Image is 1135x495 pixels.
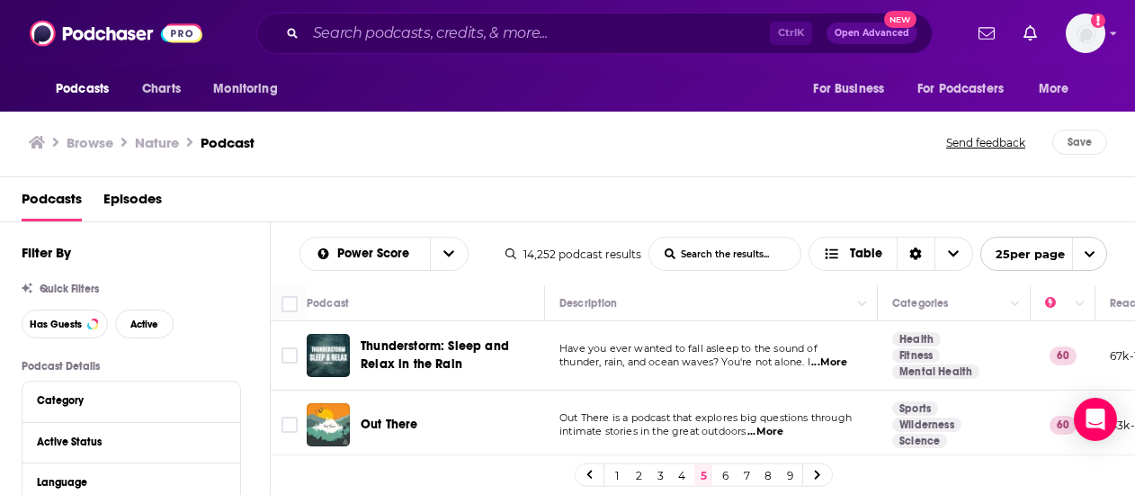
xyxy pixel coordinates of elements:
[307,292,349,314] div: Podcast
[892,292,948,314] div: Categories
[559,292,617,314] div: Description
[892,401,938,416] a: Sports
[505,247,641,261] div: 14,252 podcast results
[361,337,539,373] a: Thunderstorm: Sleep and Relax in the Rain
[43,72,132,106] button: open menu
[56,76,109,102] span: Podcasts
[1050,346,1077,364] p: 60
[941,130,1031,155] button: Send feedback
[361,416,418,434] a: Out There
[811,355,847,370] span: ...More
[300,247,430,260] button: open menu
[770,22,812,45] span: Ctrl K
[1066,13,1105,53] span: Logged in as mdekoning
[1050,416,1077,434] p: 60
[37,436,214,448] div: Active Status
[22,310,108,338] button: Has Guests
[1016,18,1044,49] a: Show notifications dropdown
[906,72,1030,106] button: open menu
[759,464,777,486] a: 8
[201,72,300,106] button: open menu
[1066,13,1105,53] img: User Profile
[37,471,226,493] button: Language
[22,360,241,373] p: Podcast Details
[892,434,947,448] a: Science
[716,464,734,486] a: 6
[256,13,933,54] div: Search podcasts, credits, & more...
[897,238,934,270] div: Sort Direction
[737,464,755,486] a: 7
[201,134,255,151] h3: Podcast
[835,29,909,38] span: Open Advanced
[892,332,941,346] a: Health
[40,283,99,295] span: Quick Filters
[850,247,882,260] span: Table
[22,244,71,261] h2: Filter By
[337,247,416,260] span: Power Score
[22,184,82,221] a: Podcasts
[694,464,712,486] a: 5
[559,411,852,424] span: Out There is a podcast that explores big questions through
[673,464,691,486] a: 4
[37,476,214,489] div: Language
[30,16,202,50] img: Podchaser - Follow, Share and Rate Podcasts
[37,430,226,453] button: Active Status
[37,394,214,407] div: Category
[980,237,1107,271] button: open menu
[361,338,509,372] span: Thunderstorm: Sleep and Relax in the Rain
[892,418,961,432] a: Wilderness
[306,19,770,48] input: Search podcasts, credits, & more...
[1052,130,1107,155] button: Save
[282,347,298,364] span: Toggle select row
[130,72,192,106] a: Charts
[559,342,818,355] span: Have you ever wanted to fall asleep to the sound of
[103,184,162,221] a: Episodes
[608,464,626,486] a: 1
[981,240,1065,268] span: 25 per page
[299,237,469,271] h2: Choose List sort
[813,76,884,102] span: For Business
[361,417,418,432] span: Out There
[130,319,158,329] span: Active
[809,237,973,271] button: Choose View
[1069,293,1091,315] button: Column Actions
[135,134,179,151] h1: Nature
[800,72,907,106] button: open menu
[892,348,940,363] a: Fitness
[67,134,113,151] a: Browse
[852,293,873,315] button: Column Actions
[630,464,648,486] a: 2
[115,310,174,338] button: Active
[213,76,277,102] span: Monitoring
[971,18,1002,49] a: Show notifications dropdown
[781,464,799,486] a: 9
[1045,292,1070,314] div: Power Score
[884,11,916,28] span: New
[1026,72,1092,106] button: open menu
[892,364,979,379] a: Mental Health
[30,319,82,329] span: Has Guests
[559,355,810,368] span: thunder, rain, and ocean waves? You're not alone. I
[747,425,783,439] span: ...More
[1066,13,1105,53] button: Show profile menu
[917,76,1004,102] span: For Podcasters
[1091,13,1105,28] svg: Add a profile image
[651,464,669,486] a: 3
[37,389,226,411] button: Category
[1074,398,1117,441] div: Open Intercom Messenger
[827,22,917,44] button: Open AdvancedNew
[282,417,298,433] span: Toggle select row
[1039,76,1069,102] span: More
[142,76,181,102] span: Charts
[307,403,350,446] img: Out There
[430,238,468,270] button: open menu
[1005,293,1026,315] button: Column Actions
[307,334,350,377] img: Thunderstorm: Sleep and Relax in the Rain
